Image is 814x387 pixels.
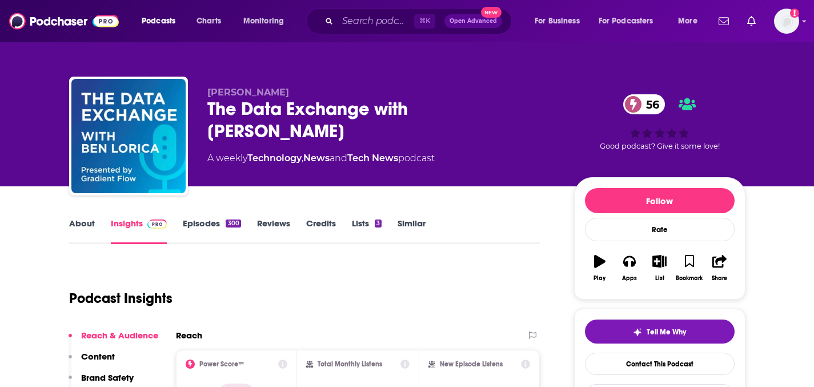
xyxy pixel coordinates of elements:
[535,13,580,29] span: For Business
[398,218,426,244] a: Similar
[9,10,119,32] img: Podchaser - Follow, Share and Rate Podcasts
[207,151,435,165] div: A weekly podcast
[675,248,704,289] button: Bookmark
[633,328,642,337] img: tell me why sparkle
[574,87,745,158] div: 56Good podcast? Give it some love!
[600,142,720,150] span: Good podcast? Give it some love!
[774,9,799,34] span: Logged in as kindrieri
[635,94,665,114] span: 56
[197,13,221,29] span: Charts
[743,11,760,31] a: Show notifications dropdown
[585,218,735,241] div: Rate
[599,13,653,29] span: For Podcasters
[644,248,674,289] button: List
[622,275,637,282] div: Apps
[302,153,303,163] span: ,
[147,220,167,229] img: Podchaser Pro
[790,9,799,18] svg: Add a profile image
[444,14,502,28] button: Open AdvancedNew
[69,351,115,372] button: Content
[670,12,712,30] button: open menu
[347,153,398,163] a: Tech News
[704,248,734,289] button: Share
[243,13,284,29] span: Monitoring
[142,13,175,29] span: Podcasts
[257,218,290,244] a: Reviews
[69,330,158,351] button: Reach & Audience
[176,330,202,341] h2: Reach
[352,218,382,244] a: Lists3
[585,320,735,344] button: tell me why sparkleTell Me Why
[615,248,644,289] button: Apps
[318,360,382,368] h2: Total Monthly Listens
[714,11,733,31] a: Show notifications dropdown
[774,9,799,34] button: Show profile menu
[330,153,347,163] span: and
[585,188,735,213] button: Follow
[81,372,134,383] p: Brand Safety
[235,12,299,30] button: open menu
[585,248,615,289] button: Play
[338,12,414,30] input: Search podcasts, credits, & more...
[774,9,799,34] img: User Profile
[678,13,697,29] span: More
[134,12,190,30] button: open menu
[207,87,289,98] span: [PERSON_NAME]
[303,153,330,163] a: News
[69,290,173,307] h1: Podcast Insights
[676,275,703,282] div: Bookmark
[527,12,594,30] button: open menu
[623,94,665,114] a: 56
[81,330,158,341] p: Reach & Audience
[647,328,686,337] span: Tell Me Why
[317,8,523,34] div: Search podcasts, credits, & more...
[375,220,382,228] div: 3
[226,220,240,228] div: 300
[414,14,435,29] span: ⌘ K
[199,360,244,368] h2: Power Score™
[306,218,336,244] a: Credits
[440,360,503,368] h2: New Episode Listens
[81,351,115,362] p: Content
[247,153,302,163] a: Technology
[655,275,664,282] div: List
[591,12,670,30] button: open menu
[69,218,95,244] a: About
[450,18,497,24] span: Open Advanced
[481,7,502,18] span: New
[712,275,727,282] div: Share
[594,275,606,282] div: Play
[71,79,186,193] img: The Data Exchange with Ben Lorica
[111,218,167,244] a: InsightsPodchaser Pro
[183,218,240,244] a: Episodes300
[189,12,228,30] a: Charts
[585,353,735,375] a: Contact This Podcast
